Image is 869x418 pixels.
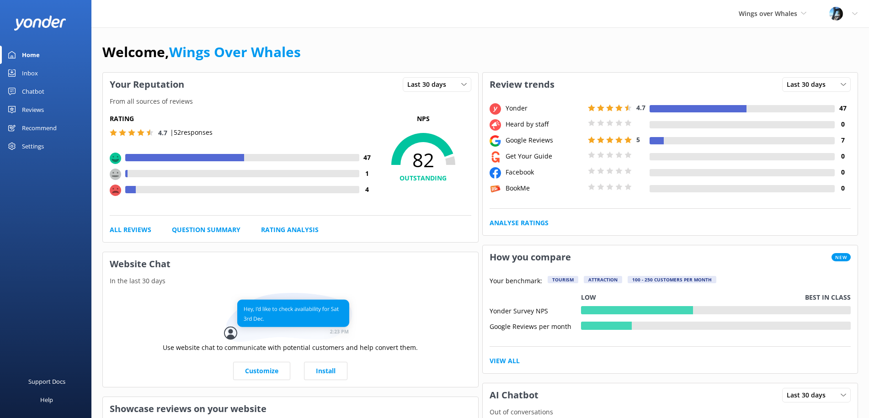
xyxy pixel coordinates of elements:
div: Reviews [22,101,44,119]
div: Attraction [584,276,622,283]
h3: How you compare [483,245,578,269]
h4: 0 [835,167,851,177]
div: 100 - 250 customers per month [628,276,716,283]
h1: Welcome, [102,41,301,63]
h4: 4 [359,185,375,195]
a: Customize [233,362,290,380]
h3: Website Chat [103,252,478,276]
div: Inbox [22,64,38,82]
span: Last 30 days [787,390,831,400]
a: Question Summary [172,225,240,235]
h4: 0 [835,151,851,161]
a: Rating Analysis [261,225,319,235]
div: Home [22,46,40,64]
h4: 0 [835,119,851,129]
a: Install [304,362,347,380]
h4: 47 [359,153,375,163]
h4: 0 [835,183,851,193]
div: Settings [22,137,44,155]
h4: 47 [835,103,851,113]
span: Last 30 days [787,79,831,90]
div: Support Docs [28,372,65,391]
div: Facebook [503,167,586,177]
div: Help [40,391,53,409]
p: Low [581,292,596,302]
p: | 52 responses [170,127,213,138]
img: conversation... [224,293,357,343]
div: Chatbot [22,82,44,101]
span: 82 [375,148,471,171]
p: Best in class [805,292,851,302]
a: View All [490,356,520,366]
img: 145-1635463833.jpg [829,7,843,21]
p: Use website chat to communicate with potential customers and help convert them. [163,343,418,353]
p: NPS [375,114,471,124]
img: yonder-white-logo.png [14,16,66,31]
div: Tourism [548,276,578,283]
p: Your benchmark: [490,276,542,287]
a: Analyse Ratings [490,218,549,228]
h3: Your Reputation [103,73,191,96]
h3: AI Chatbot [483,383,545,407]
span: 4.7 [636,103,645,112]
div: Get Your Guide [503,151,586,161]
div: BookMe [503,183,586,193]
div: Heard by staff [503,119,586,129]
div: Recommend [22,119,57,137]
div: Google Reviews per month [490,322,581,330]
span: 5 [636,135,640,144]
a: Wings Over Whales [169,42,301,61]
h3: Review trends [483,73,561,96]
h5: Rating [110,114,375,124]
div: Google Reviews [503,135,586,145]
div: Yonder [503,103,586,113]
h4: 7 [835,135,851,145]
p: Out of conversations [483,407,858,417]
p: In the last 30 days [103,276,478,286]
span: New [832,253,851,261]
div: Yonder Survey NPS [490,306,581,314]
p: From all sources of reviews [103,96,478,106]
span: Wings over Whales [739,9,797,18]
span: Last 30 days [407,79,452,90]
h4: OUTSTANDING [375,173,471,183]
a: All Reviews [110,225,151,235]
span: 4.7 [158,128,167,137]
h4: 1 [359,169,375,179]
